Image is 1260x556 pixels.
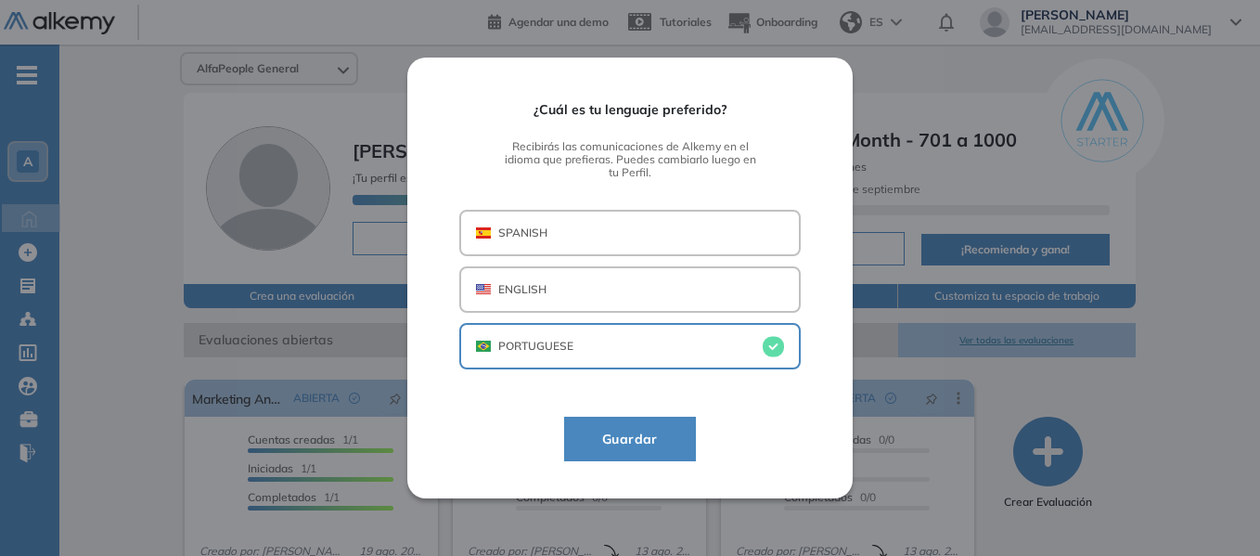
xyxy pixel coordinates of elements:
[1167,467,1260,556] div: Widget de chat
[459,102,801,118] span: ¿Cuál es tu lenguaje preferido?
[476,284,491,295] img: USA
[587,428,673,450] span: Guardar
[459,140,801,180] span: Recibirás las comunicaciones de Alkemy en el idioma que prefieras. Puedes cambiarlo luego en tu P...
[564,417,696,461] button: Guardar
[459,266,801,313] button: USAENGLISH
[498,225,547,241] p: SPANISH
[476,341,491,352] img: BRA
[498,338,573,355] p: PORTUGUESE
[476,227,491,239] img: ESP
[498,281,546,298] p: ENGLISH
[1167,467,1260,556] iframe: Chat Widget
[459,323,801,369] button: BRAPORTUGUESE
[459,210,801,256] button: ESPSPANISH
